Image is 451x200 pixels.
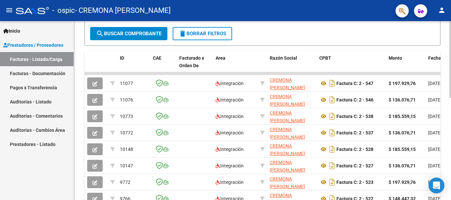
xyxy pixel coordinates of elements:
span: 9772 [120,180,130,185]
datatable-header-cell: Facturado x Orden De [177,51,213,80]
span: CPBT [319,55,331,61]
strong: Factura C: 2 - 547 [336,81,373,86]
datatable-header-cell: CPBT [317,51,386,80]
strong: $ 136.076,71 [389,97,416,102]
strong: $ 136.076,71 [389,130,416,135]
span: 10148 [120,147,133,152]
span: - CREMONA [PERSON_NAME] [75,3,171,18]
span: 10147 [120,163,133,168]
strong: $ 185.559,15 [389,114,416,119]
span: CREMONA [PERSON_NAME] [270,127,305,140]
strong: Factura C: 2 - 538 [336,114,373,119]
div: 27202180804 [270,93,314,107]
span: Integración [216,97,244,102]
span: Monto [389,55,402,61]
i: Descargar documento [328,95,336,105]
span: [DATE] [428,97,442,102]
span: Razón Social [270,55,297,61]
strong: $ 197.929,76 [389,180,416,185]
span: Integración [216,147,244,152]
i: Descargar documento [328,177,336,187]
span: Integración [216,163,244,168]
strong: $ 197.929,76 [389,81,416,86]
span: Integración [216,130,244,135]
datatable-header-cell: ID [117,51,150,80]
i: Descargar documento [328,78,336,89]
span: - ospic [52,3,75,18]
strong: Factura C: 2 - 527 [336,163,373,168]
i: Descargar documento [328,128,336,138]
strong: $ 136.076,71 [389,163,416,168]
div: 27202180804 [270,142,314,156]
i: Descargar documento [328,144,336,155]
button: Buscar Comprobante [90,27,167,40]
span: CREMONA [PERSON_NAME] [270,143,305,156]
div: Open Intercom Messenger [429,178,444,193]
span: [DATE] [428,147,442,152]
mat-icon: person [438,6,446,14]
span: [DATE] [428,163,442,168]
i: Descargar documento [328,160,336,171]
span: 11077 [120,81,133,86]
strong: $ 185.559,15 [389,147,416,152]
span: 11076 [120,97,133,102]
span: CREMONA [PERSON_NAME] [270,110,305,123]
span: CREMONA [PERSON_NAME] [270,94,305,107]
span: Area [216,55,225,61]
span: 10772 [120,130,133,135]
mat-icon: menu [5,6,13,14]
span: Inicio [3,27,20,35]
div: 27202180804 [270,76,314,90]
strong: Factura C: 2 - 523 [336,180,373,185]
span: [DATE] [428,114,442,119]
datatable-header-cell: Monto [386,51,426,80]
strong: Factura C: 2 - 546 [336,97,373,102]
span: Integración [216,180,244,185]
div: 27202180804 [270,126,314,140]
span: CREMONA [PERSON_NAME] [270,77,305,90]
span: [DATE] [428,81,442,86]
span: Borrar Filtros [179,31,226,37]
span: CREMONA [PERSON_NAME] [270,160,305,173]
span: Prestadores / Proveedores [3,42,63,49]
span: [DATE] [428,130,442,135]
span: Integración [216,114,244,119]
span: CREMONA [PERSON_NAME] [270,176,305,189]
div: 27202180804 [270,109,314,123]
datatable-header-cell: Area [213,51,258,80]
strong: Factura C: 2 - 537 [336,130,373,135]
span: ID [120,55,124,61]
div: 27202180804 [270,159,314,173]
span: CAE [153,55,161,61]
span: 10773 [120,114,133,119]
span: Integración [216,81,244,86]
button: Borrar Filtros [173,27,232,40]
span: Facturado x Orden De [179,55,204,68]
div: 27202180804 [270,175,314,189]
span: [DATE] [428,180,442,185]
strong: Factura C: 2 - 528 [336,147,373,152]
i: Descargar documento [328,111,336,122]
mat-icon: delete [179,30,187,38]
datatable-header-cell: Razón Social [267,51,317,80]
mat-icon: search [96,30,104,38]
datatable-header-cell: CAE [150,51,177,80]
span: Buscar Comprobante [96,31,161,37]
